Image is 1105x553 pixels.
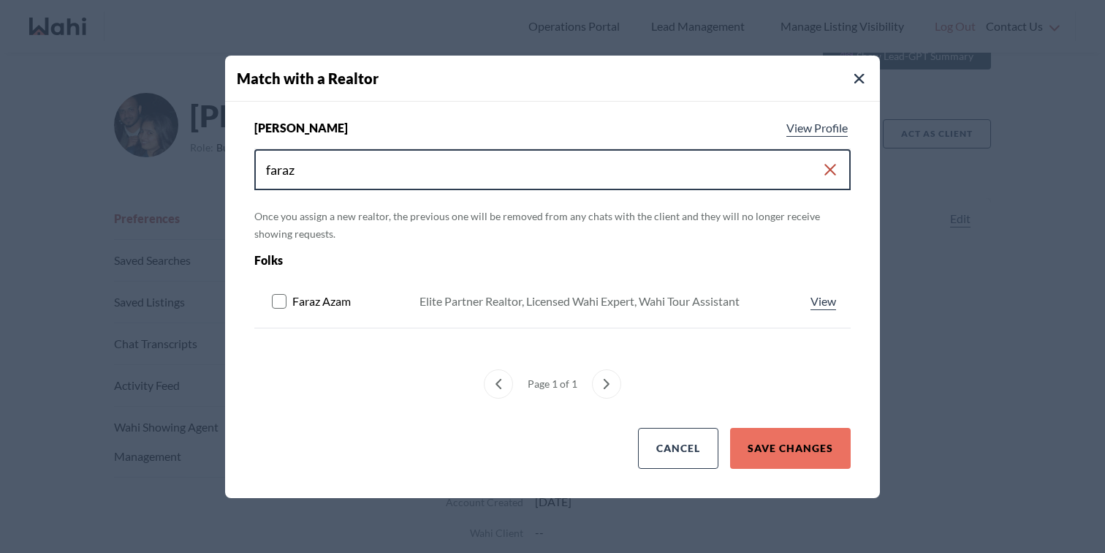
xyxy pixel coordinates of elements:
[254,119,348,137] span: [PERSON_NAME]
[266,157,821,183] input: Search input
[254,208,851,243] p: Once you assign a new realtor, the previous one will be removed from any chats with the client an...
[254,369,851,399] nav: Match with an agent menu pagination
[851,70,868,88] button: Close Modal
[237,67,880,89] h4: Match with a Realtor
[730,428,851,469] button: Save Changes
[419,293,740,310] div: Elite Partner Realtor, Licensed Wahi Expert, Wahi Tour Assistant
[808,293,839,310] a: View profile
[592,369,621,399] button: next page
[292,293,351,310] span: Faraz Azam
[254,252,732,269] div: Folks
[783,119,851,137] a: View profile
[522,369,583,399] div: Page 1 of 1
[638,428,718,469] button: Cancel
[484,369,513,399] button: previous page
[821,157,839,183] button: Clear search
